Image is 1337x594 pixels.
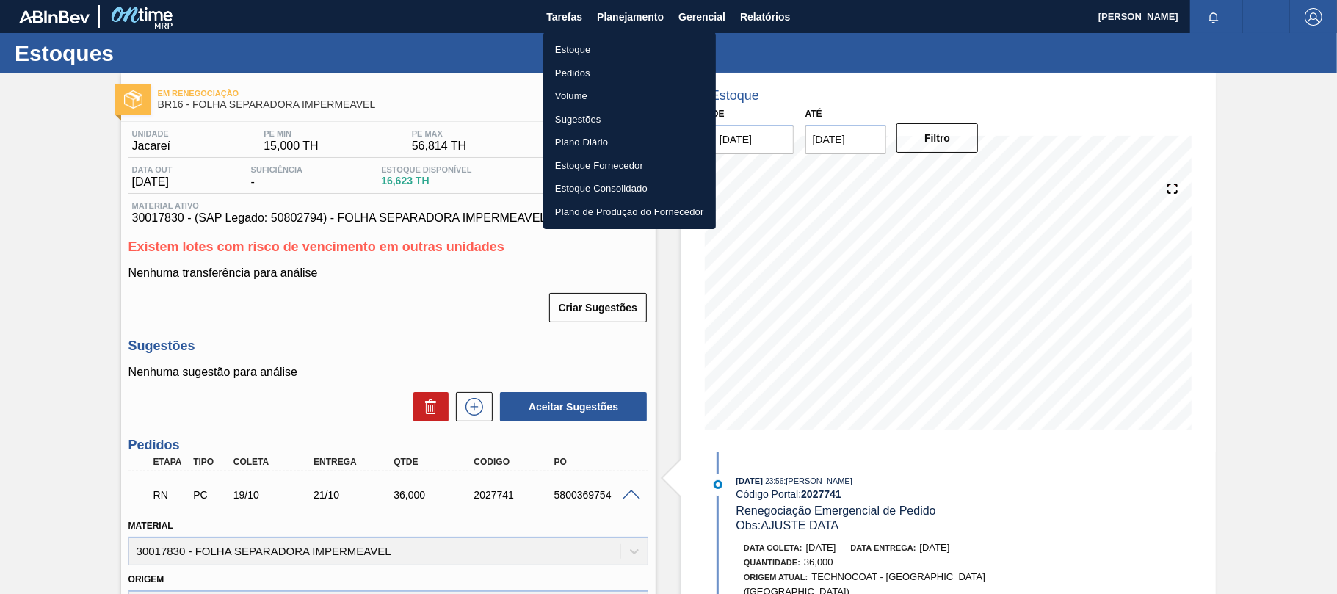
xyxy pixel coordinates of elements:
a: Sugestões [543,108,716,131]
a: Plano Diário [543,131,716,154]
a: Volume [543,84,716,108]
a: Plano de Produção do Fornecedor [543,200,716,224]
a: Estoque Consolidado [543,177,716,200]
a: Estoque [543,38,716,62]
a: Pedidos [543,62,716,85]
a: Estoque Fornecedor [543,154,716,178]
